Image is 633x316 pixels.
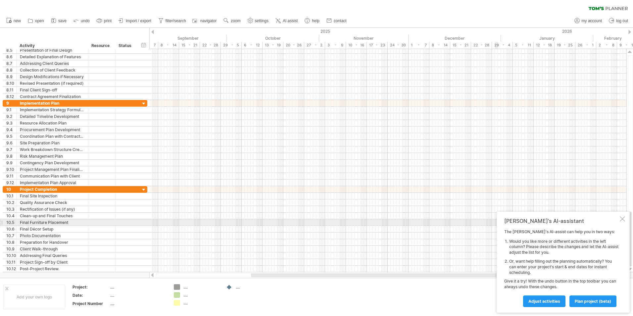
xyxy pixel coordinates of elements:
[20,42,84,49] div: Activity
[6,186,16,192] div: 10
[450,42,471,49] div: 15 - 21
[6,127,16,133] div: 9.4
[20,246,85,252] div: Client Walk-through
[20,193,85,199] div: Final Site Inspection
[227,35,319,42] div: October 2025
[81,19,90,23] span: undo
[117,17,153,25] a: import / export
[319,35,409,42] div: November 2025
[20,160,85,166] div: Contingency Plan Development
[20,199,85,206] div: Quality Assurance Check
[6,206,16,212] div: 10.3
[20,206,85,212] div: Rectification of Issues (if any)
[6,193,16,199] div: 10.1
[523,295,565,307] a: Adjust activities
[200,42,221,49] div: 22 - 28
[126,19,151,23] span: import / export
[183,284,219,290] div: ....
[6,54,16,60] div: 8.6
[3,285,65,309] div: Add your own logo
[20,166,85,173] div: Project Management Plan Finalization
[20,186,85,192] div: Project Completion
[20,113,85,120] div: Detailed Timeline Development
[73,292,109,298] div: Date:
[20,133,85,139] div: Coordination Plan with Contractors
[20,239,85,245] div: Preparation for Handover
[231,19,240,23] span: zoom
[6,246,16,252] div: 10.9
[20,219,85,226] div: Final Furniture Placement
[6,120,16,126] div: 9.3
[573,17,604,25] a: my account
[492,42,513,49] div: 29 - 4
[20,127,85,133] div: Procurement Plan Development
[73,284,109,290] div: Project:
[20,173,85,179] div: Communication Plan with Client
[596,42,617,49] div: 2 - 8
[409,42,429,49] div: 1 - 7
[255,19,268,23] span: settings
[6,226,16,232] div: 10.6
[20,54,85,60] div: Detailed Explanation of Features
[283,42,304,49] div: 20 - 26
[110,284,166,290] div: ....
[20,252,85,259] div: Addressing Final Queries
[6,153,16,159] div: 9.8
[26,17,46,25] a: open
[6,252,16,259] div: 10.10
[6,87,16,93] div: 8.11
[263,42,283,49] div: 13 - 19
[607,17,630,25] a: log out
[367,42,388,49] div: 17 - 23
[346,42,367,49] div: 10 - 16
[35,19,44,23] span: open
[6,219,16,226] div: 10.5
[20,226,85,232] div: Final Décor Setup
[555,42,575,49] div: 19 - 25
[236,284,272,290] div: ....
[158,42,179,49] div: 8 - 14
[6,180,16,186] div: 9.12
[20,213,85,219] div: Clean-up and Final Touches
[6,113,16,120] div: 9.2
[303,17,321,25] a: help
[6,140,16,146] div: 9.6
[6,47,16,53] div: 8.5
[20,233,85,239] div: Photo Documentation
[6,259,16,265] div: 10.11
[179,42,200,49] div: 15 - 21
[509,259,618,275] li: Or, want help filling out the planning automatically? You can enter your project's start & end da...
[242,42,263,49] div: 6 - 12
[6,173,16,179] div: 9.11
[504,229,618,307] div: The [PERSON_NAME]'s AI-assist can help you in two ways: Give it a try! With the undo button in th...
[166,19,186,23] span: filter/search
[20,153,85,159] div: Risk Management Plan
[6,80,16,86] div: 8.10
[274,17,300,25] a: AI assist
[6,266,16,272] div: 10.12
[20,60,85,67] div: Addressing Client Queries
[49,17,69,25] a: save
[20,74,85,80] div: Design Modifications if Necessary
[110,301,166,306] div: ....
[6,107,16,113] div: 9.1
[20,266,85,272] div: Post-Project Review.
[6,166,16,173] div: 9.10
[409,35,501,42] div: December 2025
[20,100,85,106] div: Implementation Plan
[325,17,349,25] a: contact
[20,259,85,265] div: Project Sign-off by Client
[6,213,16,219] div: 10.4
[6,233,16,239] div: 10.7
[471,42,492,49] div: 22 - 28
[509,239,618,255] li: Would you like more or different activities in the left column? Please describe the changes and l...
[582,19,602,23] span: my account
[119,42,133,49] div: Status
[95,17,114,25] a: print
[6,74,16,80] div: 8.9
[528,299,560,304] span: Adjust activities
[569,295,616,307] a: plan project (beta)
[6,60,16,67] div: 8.7
[513,42,534,49] div: 5 - 11
[504,218,618,224] div: [PERSON_NAME]'s AI-assistant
